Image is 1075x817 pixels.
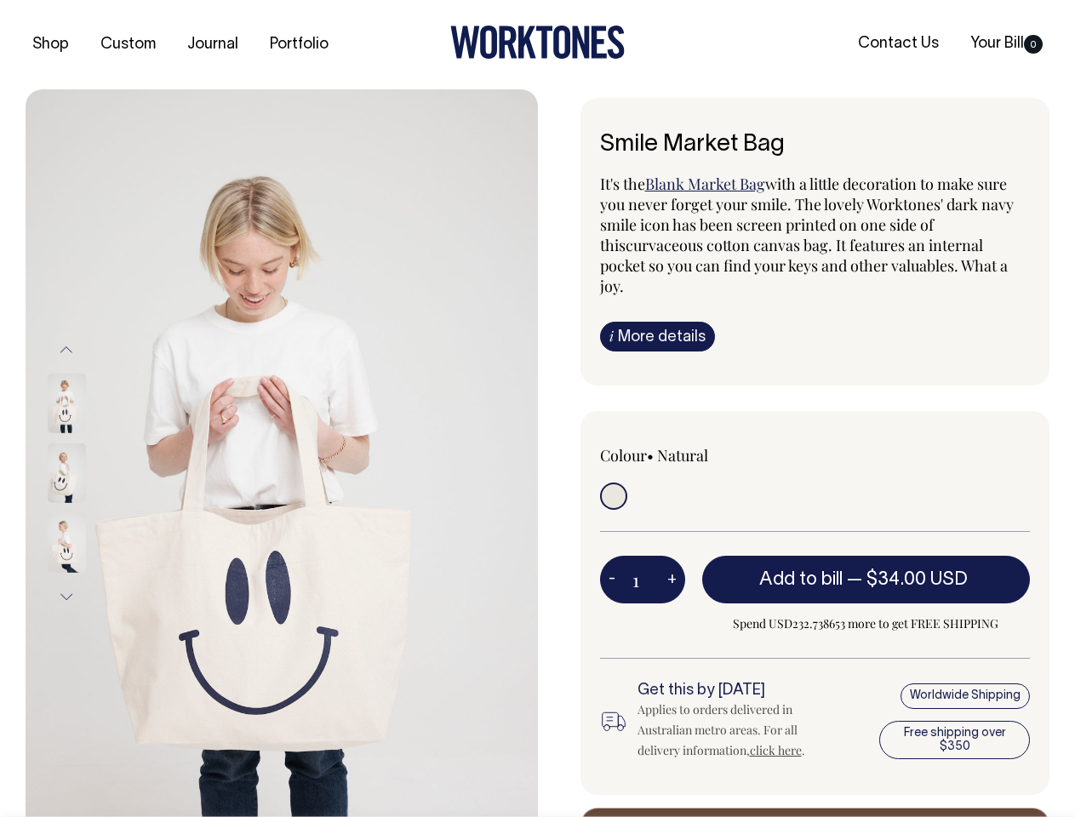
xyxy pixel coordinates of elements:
span: Spend USD232.738653 more to get FREE SHIPPING [702,614,1031,634]
div: Colour [600,445,772,466]
img: Smile Market Bag [48,443,86,503]
span: 0 [1024,35,1043,54]
span: i [609,327,614,345]
div: Applies to orders delivered in Australian metro areas. For all delivery information, . [638,700,834,761]
a: Journal [180,31,245,59]
span: • [647,445,654,466]
button: Previous [54,330,79,369]
a: Blank Market Bag [645,174,765,194]
a: Portfolio [263,31,335,59]
span: curvaceous cotton canvas bag. It features an internal pocket so you can find your keys and other ... [600,235,1008,296]
h6: Get this by [DATE] [638,683,834,700]
span: $34.00 USD [866,571,968,588]
img: Smile Market Bag [48,513,86,573]
a: Custom [94,31,163,59]
h6: Smile Market Bag [600,132,1031,158]
img: Smile Market Bag [48,374,86,433]
p: It's the with a little decoration to make sure you never forget your smile. The lovely Worktones'... [600,174,1031,296]
button: - [600,563,624,597]
a: Your Bill0 [963,30,1049,58]
a: iMore details [600,322,715,351]
span: — [847,571,972,588]
label: Natural [657,445,708,466]
span: Add to bill [759,571,843,588]
button: Add to bill —$34.00 USD [702,556,1031,603]
a: click here [750,742,802,758]
a: Contact Us [851,30,946,58]
button: Next [54,578,79,616]
a: Shop [26,31,76,59]
button: + [659,563,685,597]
